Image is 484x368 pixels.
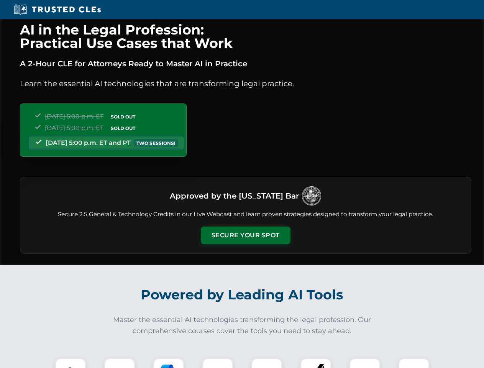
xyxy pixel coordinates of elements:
span: SOLD OUT [108,124,138,132]
h1: AI in the Legal Profession: Practical Use Cases that Work [20,23,471,50]
h2: Powered by Leading AI Tools [30,281,454,308]
button: Secure Your Spot [201,227,290,244]
p: Master the essential AI technologies transforming the legal profession. Our comprehensive courses... [108,314,376,337]
h3: Approved by the [US_STATE] Bar [170,189,299,203]
span: [DATE] 5:00 p.m. ET [45,124,103,131]
img: Trusted CLEs [11,4,103,15]
span: [DATE] 5:00 p.m. ET [45,113,103,120]
span: SOLD OUT [108,113,138,121]
p: Secure 2.5 General & Technology Credits in our Live Webcast and learn proven strategies designed ... [30,210,462,219]
p: A 2-Hour CLE for Attorneys Ready to Master AI in Practice [20,58,471,70]
img: Logo [302,186,321,205]
p: Learn the essential AI technologies that are transforming legal practice. [20,77,471,90]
